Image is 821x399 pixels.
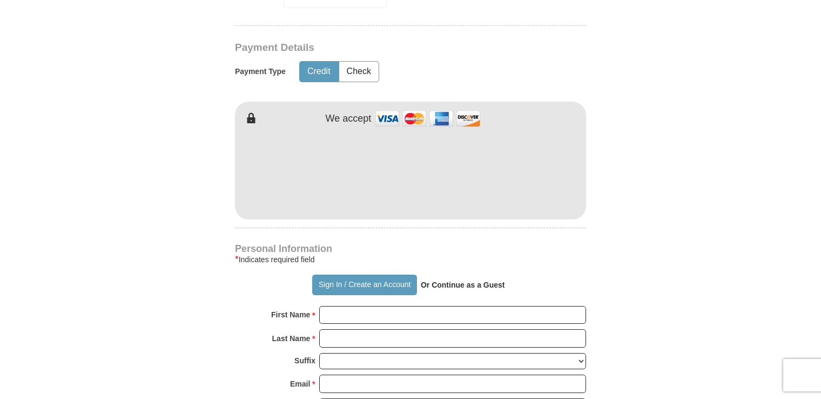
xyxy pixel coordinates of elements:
[374,107,482,130] img: credit cards accepted
[339,62,379,82] button: Check
[235,67,286,76] h5: Payment Type
[421,281,505,289] strong: Or Continue as a Guest
[235,253,586,266] div: Indicates required field
[235,244,586,253] h4: Personal Information
[272,331,311,346] strong: Last Name
[312,275,416,295] button: Sign In / Create an Account
[294,353,315,368] strong: Suffix
[271,307,310,322] strong: First Name
[326,113,372,125] h4: We accept
[235,42,510,54] h3: Payment Details
[290,376,310,391] strong: Email
[300,62,338,82] button: Credit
